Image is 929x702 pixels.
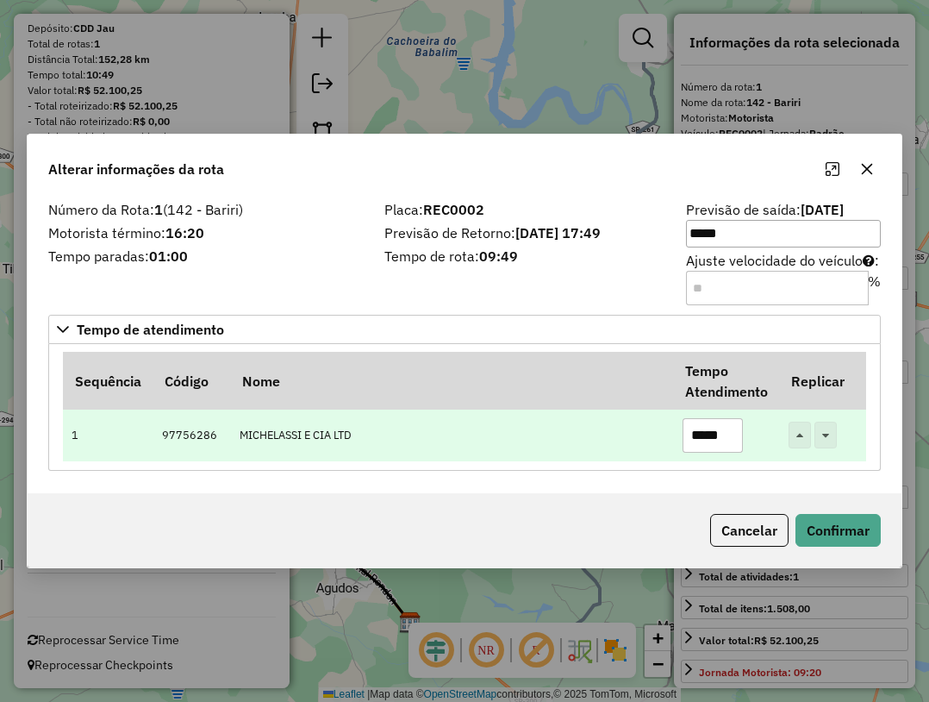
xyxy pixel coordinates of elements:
[515,224,601,241] strong: [DATE] 17:49
[153,352,230,409] th: Código
[384,199,665,220] label: Placa:
[163,201,243,218] span: (142 - Bariri)
[48,199,364,220] label: Número da Rota:
[819,155,846,183] button: Maximize
[686,199,881,248] label: Previsão de saída:
[384,223,665,243] label: Previsão de Retorno:
[868,271,881,305] div: %
[48,223,364,243] label: Motorista término:
[801,201,844,218] strong: [DATE]
[230,410,673,462] td: MICHELASSI E CIA LTD
[77,323,224,336] span: Tempo de atendimento
[686,250,881,305] label: Ajuste velocidade do veículo :
[48,159,224,179] span: Alterar informações da rota
[384,246,665,266] label: Tempo de rota:
[710,514,789,547] button: Cancelar
[154,201,163,218] strong: 1
[423,201,484,218] strong: REC0002
[673,352,779,409] th: Tempo Atendimento
[165,224,204,241] strong: 16:20
[63,352,153,409] th: Sequência
[48,315,881,344] a: Tempo de atendimento
[795,514,881,547] button: Confirmar
[153,410,230,462] td: 97756286
[686,271,869,305] input: Ajuste velocidade do veículo:%
[48,344,881,471] div: Tempo de atendimento
[63,410,153,462] td: 1
[863,254,875,267] i: Para aumentar a velocidade, informe um valor negativo
[230,352,673,409] th: Nome
[780,352,866,409] th: Replicar
[686,220,881,248] input: Previsão de saída:[DATE]
[479,248,518,265] strong: 09:49
[48,246,364,266] label: Tempo paradas:
[149,248,188,265] strong: 01:00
